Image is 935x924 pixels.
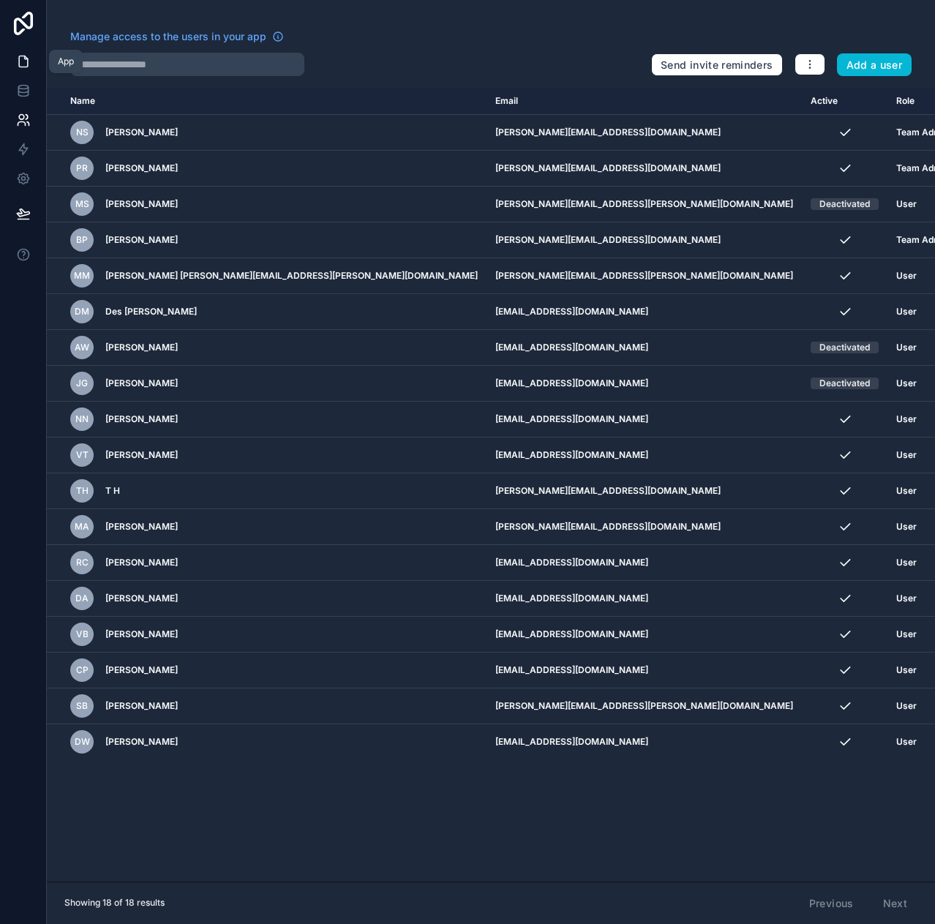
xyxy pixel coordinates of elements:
[487,581,802,617] td: [EMAIL_ADDRESS][DOMAIN_NAME]
[76,664,89,676] span: CP
[76,700,88,712] span: SB
[75,198,89,210] span: MS
[76,127,89,138] span: NS
[487,294,802,330] td: [EMAIL_ADDRESS][DOMAIN_NAME]
[76,628,89,640] span: VB
[487,688,802,724] td: [PERSON_NAME][EMAIL_ADDRESS][PERSON_NAME][DOMAIN_NAME]
[58,56,74,67] div: App
[105,378,178,389] span: [PERSON_NAME]
[651,53,782,77] button: Send invite reminders
[896,557,917,568] span: User
[487,545,802,581] td: [EMAIL_ADDRESS][DOMAIN_NAME]
[896,413,917,425] span: User
[819,198,870,210] div: Deactivated
[487,724,802,760] td: [EMAIL_ADDRESS][DOMAIN_NAME]
[76,162,88,174] span: PR
[896,664,917,676] span: User
[896,378,917,389] span: User
[896,700,917,712] span: User
[896,628,917,640] span: User
[487,187,802,222] td: [PERSON_NAME][EMAIL_ADDRESS][PERSON_NAME][DOMAIN_NAME]
[105,664,178,676] span: [PERSON_NAME]
[105,557,178,568] span: [PERSON_NAME]
[819,342,870,353] div: Deactivated
[896,342,917,353] span: User
[70,29,266,44] span: Manage access to the users in your app
[487,366,802,402] td: [EMAIL_ADDRESS][DOMAIN_NAME]
[105,521,178,533] span: [PERSON_NAME]
[105,270,478,282] span: [PERSON_NAME] [PERSON_NAME][EMAIL_ADDRESS][PERSON_NAME][DOMAIN_NAME]
[105,127,178,138] span: [PERSON_NAME]
[487,330,802,366] td: [EMAIL_ADDRESS][DOMAIN_NAME]
[105,628,178,640] span: [PERSON_NAME]
[105,342,178,353] span: [PERSON_NAME]
[896,521,917,533] span: User
[896,485,917,497] span: User
[64,897,165,909] span: Showing 18 of 18 results
[487,437,802,473] td: [EMAIL_ADDRESS][DOMAIN_NAME]
[75,593,89,604] span: DA
[75,521,89,533] span: MA
[896,306,917,318] span: User
[105,485,120,497] span: T H
[75,342,89,353] span: AW
[802,88,887,115] th: Active
[837,53,912,77] button: Add a user
[76,485,89,497] span: TH
[896,449,917,461] span: User
[76,234,88,246] span: BP
[105,234,178,246] span: [PERSON_NAME]
[896,736,917,748] span: User
[819,378,870,389] div: Deactivated
[105,413,178,425] span: [PERSON_NAME]
[105,162,178,174] span: [PERSON_NAME]
[76,557,89,568] span: RC
[74,270,90,282] span: Mm
[70,29,284,44] a: Manage access to the users in your app
[487,88,802,115] th: Email
[105,700,178,712] span: [PERSON_NAME]
[487,222,802,258] td: [PERSON_NAME][EMAIL_ADDRESS][DOMAIN_NAME]
[76,378,88,389] span: JG
[47,88,487,115] th: Name
[75,306,89,318] span: DM
[105,736,178,748] span: [PERSON_NAME]
[105,198,178,210] span: [PERSON_NAME]
[487,258,802,294] td: [PERSON_NAME][EMAIL_ADDRESS][PERSON_NAME][DOMAIN_NAME]
[105,449,178,461] span: [PERSON_NAME]
[76,449,89,461] span: VT
[47,88,935,882] div: scrollable content
[75,736,90,748] span: DW
[487,151,802,187] td: [PERSON_NAME][EMAIL_ADDRESS][DOMAIN_NAME]
[487,115,802,151] td: [PERSON_NAME][EMAIL_ADDRESS][DOMAIN_NAME]
[105,593,178,604] span: [PERSON_NAME]
[487,617,802,653] td: [EMAIL_ADDRESS][DOMAIN_NAME]
[487,473,802,509] td: [PERSON_NAME][EMAIL_ADDRESS][DOMAIN_NAME]
[896,198,917,210] span: User
[896,270,917,282] span: User
[487,653,802,688] td: [EMAIL_ADDRESS][DOMAIN_NAME]
[487,402,802,437] td: [EMAIL_ADDRESS][DOMAIN_NAME]
[75,413,89,425] span: NN
[105,306,197,318] span: Des [PERSON_NAME]
[896,593,917,604] span: User
[487,509,802,545] td: [PERSON_NAME][EMAIL_ADDRESS][DOMAIN_NAME]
